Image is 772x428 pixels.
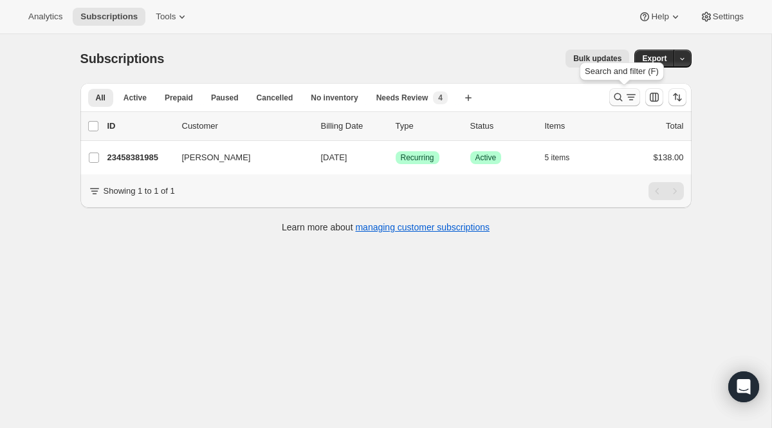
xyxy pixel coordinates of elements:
button: [PERSON_NAME] [174,147,303,168]
span: Help [651,12,668,22]
p: Showing 1 to 1 of 1 [104,185,175,198]
div: IDCustomerBilling DateTypeStatusItemsTotal [107,120,684,133]
span: Tools [156,12,176,22]
button: Help [630,8,689,26]
div: Items [545,120,609,133]
p: Customer [182,120,311,133]
nav: Pagination [648,182,684,200]
span: Settings [713,12,744,22]
div: 23458381985[PERSON_NAME][DATE]SuccessRecurringSuccessActive5 items$138.00 [107,149,684,167]
p: Learn more about [282,221,490,234]
span: Recurring [401,153,434,163]
span: [DATE] [321,153,347,162]
div: Type [396,120,460,133]
span: 5 items [545,153,570,163]
span: No inventory [311,93,358,103]
div: Open Intercom Messenger [728,371,759,402]
span: Export [642,53,666,64]
span: $138.00 [654,153,684,162]
span: Subscriptions [80,51,165,66]
span: Cancelled [257,93,293,103]
button: Settings [692,8,751,26]
button: Customize table column order and visibility [645,88,663,106]
button: Bulk updates [565,50,629,68]
p: 23458381985 [107,151,172,164]
span: Active [124,93,147,103]
span: 4 [438,93,443,103]
button: Create new view [458,89,479,107]
button: Search and filter results [609,88,640,106]
p: Billing Date [321,120,385,133]
span: [PERSON_NAME] [182,151,251,164]
span: Subscriptions [80,12,138,22]
span: Prepaid [165,93,193,103]
span: Bulk updates [573,53,621,64]
span: Paused [211,93,239,103]
span: Needs Review [376,93,428,103]
button: Analytics [21,8,70,26]
button: Export [634,50,674,68]
button: Tools [148,8,196,26]
button: Subscriptions [73,8,145,26]
p: Status [470,120,535,133]
p: Total [666,120,683,133]
button: Sort the results [668,88,686,106]
span: Analytics [28,12,62,22]
span: All [96,93,106,103]
span: Active [475,153,497,163]
p: ID [107,120,172,133]
a: managing customer subscriptions [355,222,490,232]
button: 5 items [545,149,584,167]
